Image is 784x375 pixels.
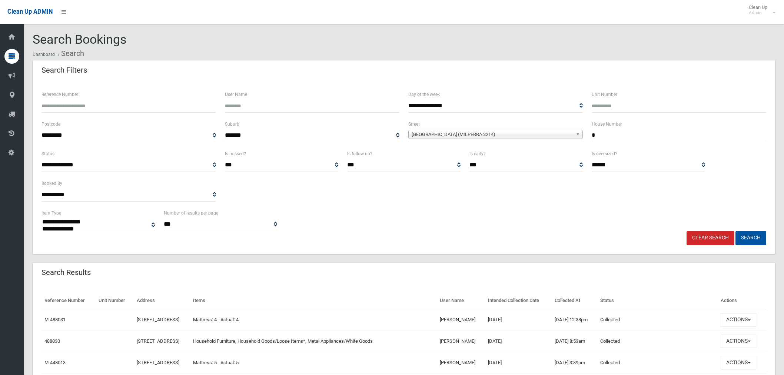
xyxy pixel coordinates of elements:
[96,292,134,309] th: Unit Number
[592,120,622,128] label: House Number
[44,360,66,365] a: M-448013
[41,90,78,99] label: Reference Number
[721,335,756,348] button: Actions
[592,150,617,158] label: Is oversized?
[437,331,485,352] td: [PERSON_NAME]
[592,90,617,99] label: Unit Number
[485,331,552,352] td: [DATE]
[41,209,61,217] label: Item Type
[190,309,436,331] td: Mattress: 4 - Actual: 4
[437,309,485,331] td: [PERSON_NAME]
[485,352,552,374] td: [DATE]
[437,352,485,374] td: [PERSON_NAME]
[225,90,247,99] label: User Name
[190,352,436,374] td: Mattress: 5 - Actual: 5
[164,209,218,217] label: Number of results per page
[137,360,179,365] a: [STREET_ADDRESS]
[437,292,485,309] th: User Name
[408,120,420,128] label: Street
[44,338,60,344] a: 488030
[718,292,766,309] th: Actions
[41,150,54,158] label: Status
[552,352,597,374] td: [DATE] 3:39pm
[41,292,96,309] th: Reference Number
[485,309,552,331] td: [DATE]
[597,331,718,352] td: Collected
[137,338,179,344] a: [STREET_ADDRESS]
[190,331,436,352] td: Household Furniture, Household Goods/Loose Items*, Metal Appliances/White Goods
[687,231,734,245] a: Clear Search
[33,265,100,280] header: Search Results
[134,292,190,309] th: Address
[485,292,552,309] th: Intended Collection Date
[33,52,55,57] a: Dashboard
[7,8,53,15] span: Clean Up ADMIN
[552,292,597,309] th: Collected At
[552,309,597,331] td: [DATE] 12:38pm
[597,352,718,374] td: Collected
[597,292,718,309] th: Status
[41,179,62,187] label: Booked By
[412,130,573,139] span: [GEOGRAPHIC_DATA] (MILPERRA 2214)
[33,63,96,77] header: Search Filters
[735,231,766,245] button: Search
[721,313,756,327] button: Actions
[225,150,246,158] label: Is missed?
[41,120,60,128] label: Postcode
[745,4,775,16] span: Clean Up
[552,331,597,352] td: [DATE] 8:53am
[469,150,486,158] label: Is early?
[597,309,718,331] td: Collected
[408,90,440,99] label: Day of the week
[190,292,436,309] th: Items
[225,120,239,128] label: Suburb
[721,356,756,369] button: Actions
[56,47,84,60] li: Search
[347,150,372,158] label: Is follow up?
[749,10,767,16] small: Admin
[44,317,66,322] a: M-488031
[33,32,127,47] span: Search Bookings
[137,317,179,322] a: [STREET_ADDRESS]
